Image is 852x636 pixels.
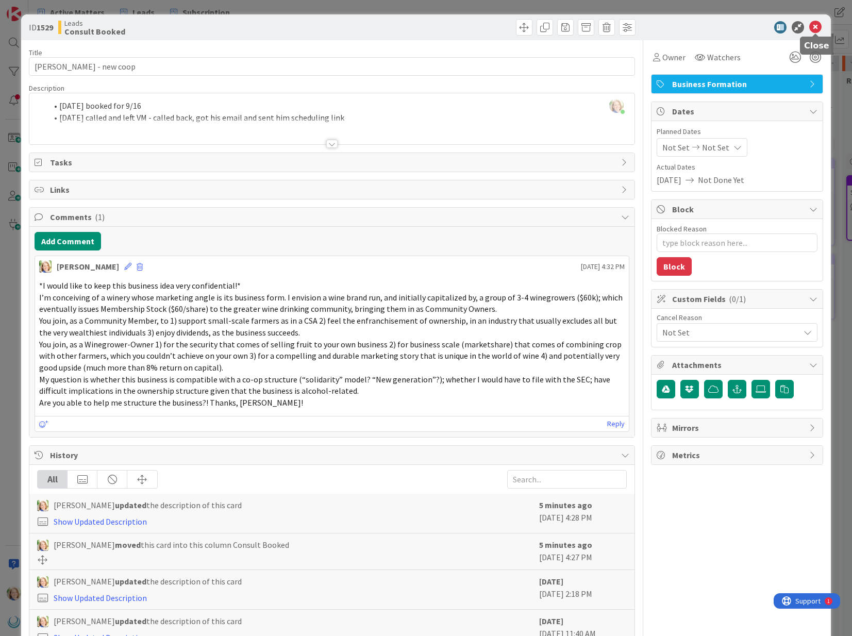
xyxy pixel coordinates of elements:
label: Title [29,48,42,57]
span: You join, as a Community Member, to 1) support small-scale farmers as in a CSA 2) feel the enfran... [39,315,619,338]
span: Are you able to help me structure the business?! Thanks, [PERSON_NAME]! [39,397,303,408]
span: Comments [50,211,615,223]
span: Not Set [662,141,690,154]
button: Add Comment [35,232,101,250]
div: All [38,471,68,488]
span: [DATE] [657,174,681,186]
span: Links [50,183,615,196]
b: [DATE] [539,616,563,626]
a: Reply [607,417,625,430]
b: 5 minutes ago [539,500,592,510]
b: [DATE] [539,576,563,587]
span: [PERSON_NAME] the description of this card [54,499,242,511]
span: Not Done Yet [698,174,744,186]
span: ID [29,21,53,34]
span: Description [29,83,64,93]
li: [DATE] booked for 9/16 [47,100,629,112]
span: Dates [672,105,804,118]
span: Support [22,2,47,14]
span: Custom Fields [672,293,804,305]
b: updated [115,500,146,510]
span: Actual Dates [657,162,817,173]
li: [DATE] called and left VM - called back, got his email and sent him scheduling link [47,112,629,124]
b: moved [115,540,141,550]
input: Search... [507,470,627,489]
span: My question is whether this business is compatible with a co-op structure (“solidarity” model? “N... [39,374,612,396]
img: AD [37,500,48,511]
span: Owner [662,51,686,63]
div: Cancel Reason [657,314,817,321]
span: [PERSON_NAME] the description of this card [54,575,242,588]
span: *I would like to keep this business idea very confidential!* [39,280,241,291]
a: Show Updated Description [54,593,147,603]
h5: Close [804,41,829,51]
span: Metrics [672,449,804,461]
div: [PERSON_NAME] [57,260,119,273]
b: 5 minutes ago [539,540,592,550]
b: Consult Booked [64,27,125,36]
span: Block [672,203,804,215]
b: updated [115,616,146,626]
img: AD [39,260,52,273]
img: AD [37,540,48,551]
span: Leads [64,19,125,27]
span: Tasks [50,156,615,169]
b: updated [115,576,146,587]
span: Not Set [702,141,729,154]
a: Show Updated Description [54,516,147,527]
div: [DATE] 4:27 PM [539,539,627,564]
input: type card name here... [29,57,634,76]
label: Blocked Reason [657,224,707,233]
span: ( 1 ) [95,212,105,222]
span: You join, as a Winegrower-Owner 1) for the security that comes of selling fruit to your own busin... [39,339,623,373]
span: Mirrors [672,422,804,434]
span: Business Formation [672,78,804,90]
span: [DATE] 4:32 PM [581,261,625,272]
b: 1529 [37,22,53,32]
button: Block [657,257,692,276]
div: 1 [54,4,56,12]
img: Sl300r1zNejTcUF0uYcJund7nRpyjiOK.jpg [609,98,624,113]
span: Planned Dates [657,126,817,137]
span: Not Set [662,326,799,339]
div: [DATE] 4:28 PM [539,499,627,528]
span: ( 0/1 ) [729,294,746,304]
span: History [50,449,615,461]
span: Watchers [707,51,741,63]
span: I’m conceiving of a winery whose marketing angle is its business form. I envision a wine brand ru... [39,292,624,314]
img: AD [37,576,48,588]
span: [PERSON_NAME] this card into this column Consult Booked [54,539,289,551]
span: [PERSON_NAME] the description of this card [54,615,242,627]
img: AD [37,616,48,627]
span: Attachments [672,359,804,371]
div: [DATE] 2:18 PM [539,575,627,604]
